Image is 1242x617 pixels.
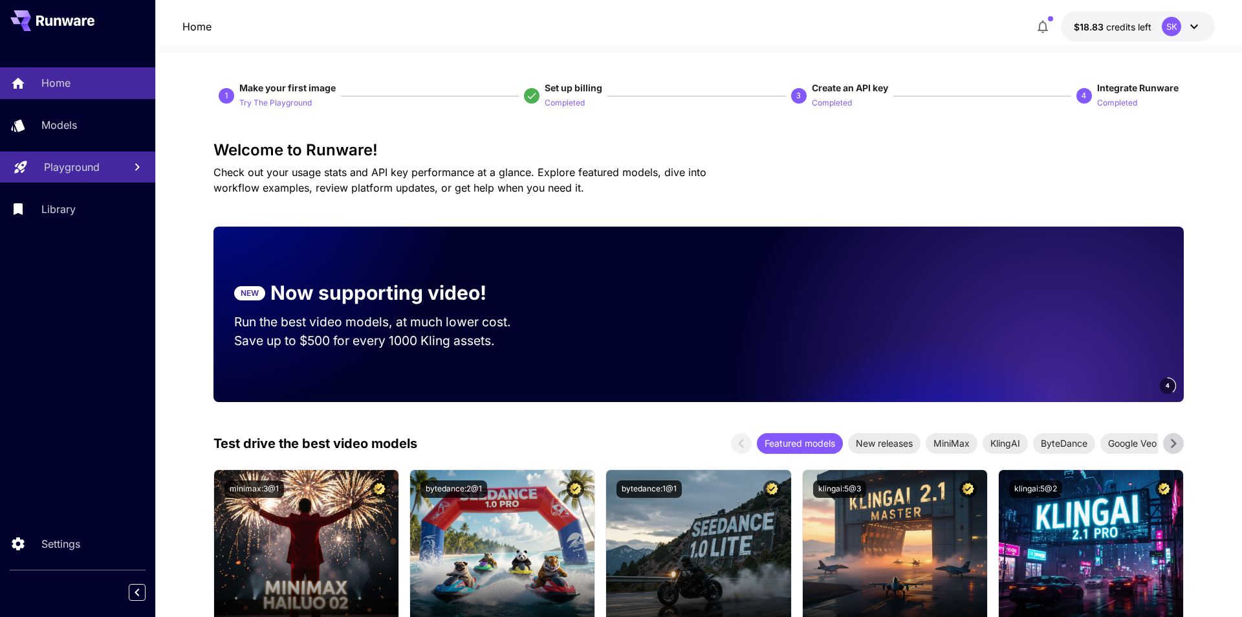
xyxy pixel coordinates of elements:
[848,436,921,450] span: New releases
[1100,433,1164,454] div: Google Veo
[234,313,536,331] p: Run the best video models, at much lower cost.
[182,19,212,34] nav: breadcrumb
[567,480,584,498] button: Certified Model – Vetted for best performance and includes a commercial license.
[1155,480,1173,498] button: Certified Model – Vetted for best performance and includes a commercial license.
[1009,480,1062,498] button: klingai:5@2
[848,433,921,454] div: New releases
[224,90,229,102] p: 1
[138,581,155,604] div: Collapse sidebar
[182,19,212,34] a: Home
[812,95,852,110] button: Completed
[545,97,585,109] p: Completed
[234,331,536,350] p: Save up to $500 for every 1000 Kling assets.
[1097,95,1137,110] button: Completed
[420,480,487,498] button: bytedance:2@1
[1061,12,1215,41] button: $18.83403SK
[1100,436,1164,450] span: Google Veo
[959,480,977,498] button: Certified Model – Vetted for best performance and includes a commercial license.
[270,278,486,308] p: Now supporting video!
[813,480,866,498] button: klingai:5@3
[41,201,76,217] p: Library
[812,97,852,109] p: Completed
[926,433,977,454] div: MiniMax
[1106,21,1151,32] span: credits left
[983,436,1028,450] span: KlingAI
[1097,97,1137,109] p: Completed
[1082,90,1086,102] p: 4
[616,480,682,498] button: bytedance:1@1
[213,434,417,453] p: Test drive the best video models
[796,90,801,102] p: 3
[213,141,1184,159] h3: Welcome to Runware!
[1033,436,1095,450] span: ByteDance
[44,159,100,175] p: Playground
[757,433,843,454] div: Featured models
[757,436,843,450] span: Featured models
[545,82,602,93] span: Set up billing
[239,97,312,109] p: Try The Playground
[371,480,388,498] button: Certified Model – Vetted for best performance and includes a commercial license.
[926,436,977,450] span: MiniMax
[545,95,585,110] button: Completed
[763,480,781,498] button: Certified Model – Vetted for best performance and includes a commercial license.
[224,480,284,498] button: minimax:3@1
[1166,381,1170,390] span: 4
[239,95,312,110] button: Try The Playground
[129,584,146,601] button: Collapse sidebar
[1097,82,1179,93] span: Integrate Runware
[983,433,1028,454] div: KlingAI
[812,82,888,93] span: Create an API key
[1033,433,1095,454] div: ByteDance
[239,82,336,93] span: Make your first image
[1074,21,1106,32] span: $18.83
[1074,20,1151,34] div: $18.83403
[41,536,80,552] p: Settings
[1162,17,1181,36] div: SK
[41,75,71,91] p: Home
[41,117,77,133] p: Models
[213,166,706,194] span: Check out your usage stats and API key performance at a glance. Explore featured models, dive int...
